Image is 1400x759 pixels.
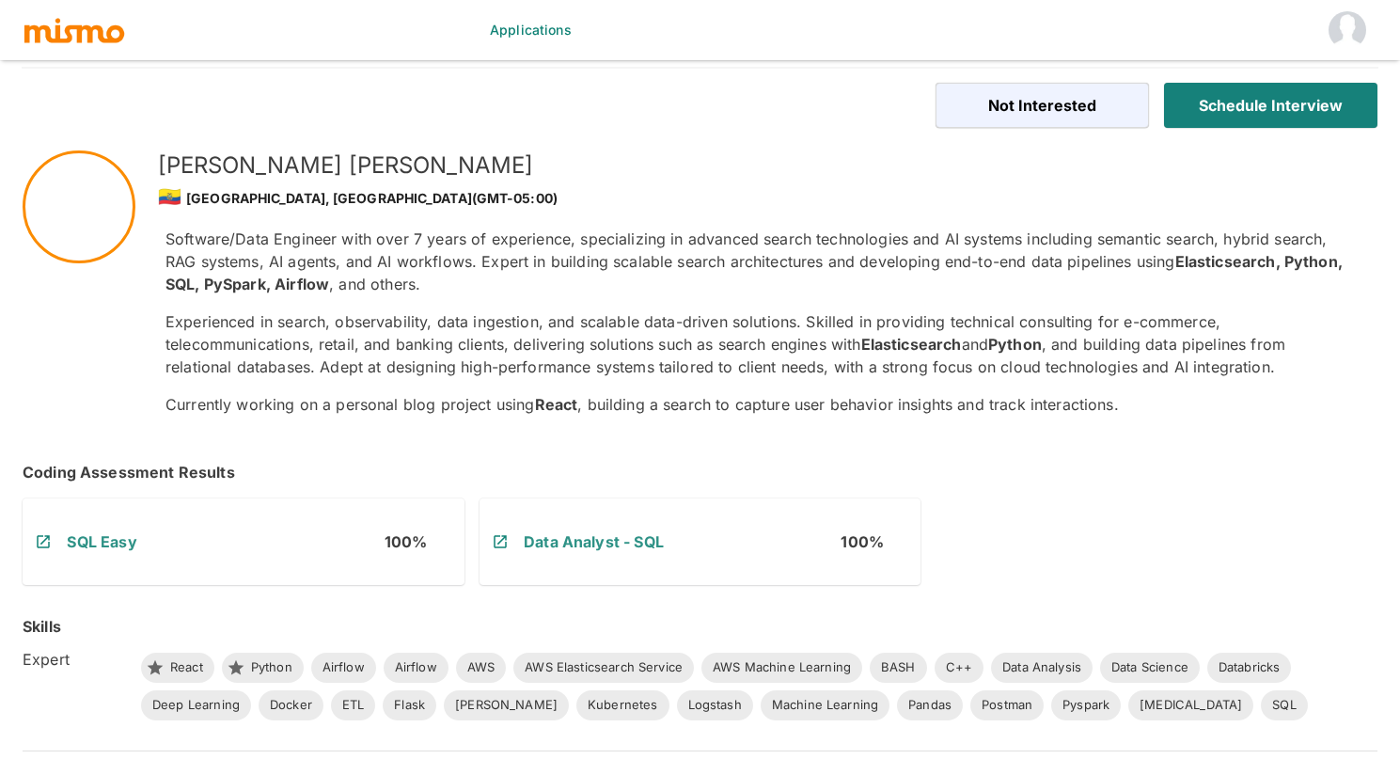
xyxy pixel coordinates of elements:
div: [GEOGRAPHIC_DATA], [GEOGRAPHIC_DATA] (GMT-05:00) [158,181,1347,213]
img: Jinal Jhaveri [1329,11,1366,49]
span: Machine Learning [761,696,889,715]
strong: Elasticsearch [861,335,962,354]
span: Flask [383,696,436,715]
span: 🇪🇨 [158,185,181,208]
span: [MEDICAL_DATA] [1128,696,1253,715]
span: Airflow [384,658,448,677]
span: SQL [1261,696,1307,715]
button: Schedule Interview [1164,83,1377,128]
span: [PERSON_NAME] [444,696,569,715]
span: BASH [870,658,927,677]
span: ETL [331,696,375,715]
img: logo [23,16,126,44]
h6: Coding Assessment Results [23,461,1377,483]
button: Not Interested [936,83,1149,128]
span: Kubernetes [576,696,669,715]
h6: 100 % [841,530,911,553]
span: AWS [456,658,506,677]
span: Databricks [1207,658,1292,677]
span: Airflow [311,658,376,677]
span: Docker [259,696,323,715]
span: Deep Learning [141,696,251,715]
p: Software/Data Engineer with over 7 years of experience, specializing in advanced search technolog... [165,228,1347,295]
h6: 100 % [385,530,455,553]
h5: [PERSON_NAME] [PERSON_NAME] [158,150,1347,181]
span: Python [240,658,304,677]
a: Data Analyst - SQL [524,532,664,551]
span: AWS Elasticsearch Service [513,658,694,677]
p: Currently working on a personal blog project using , building a search to capture user behavior i... [165,393,1347,416]
span: Data Analysis [991,658,1093,677]
h6: Skills [23,615,61,638]
span: Logstash [677,696,753,715]
span: AWS Machine Learning [701,658,862,677]
span: Postman [970,696,1044,715]
h6: Expert [23,648,126,671]
a: SQL Easy [67,532,136,551]
p: Experienced in search, observability, data ingestion, and scalable data-driven solutions. Skilled... [165,310,1347,378]
span: Data Science [1100,658,1200,677]
span: Pandas [897,696,963,715]
span: Pyspark [1051,696,1121,715]
strong: Python [988,335,1042,354]
strong: React [535,395,578,414]
span: React [159,658,214,677]
span: C++ [935,658,983,677]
